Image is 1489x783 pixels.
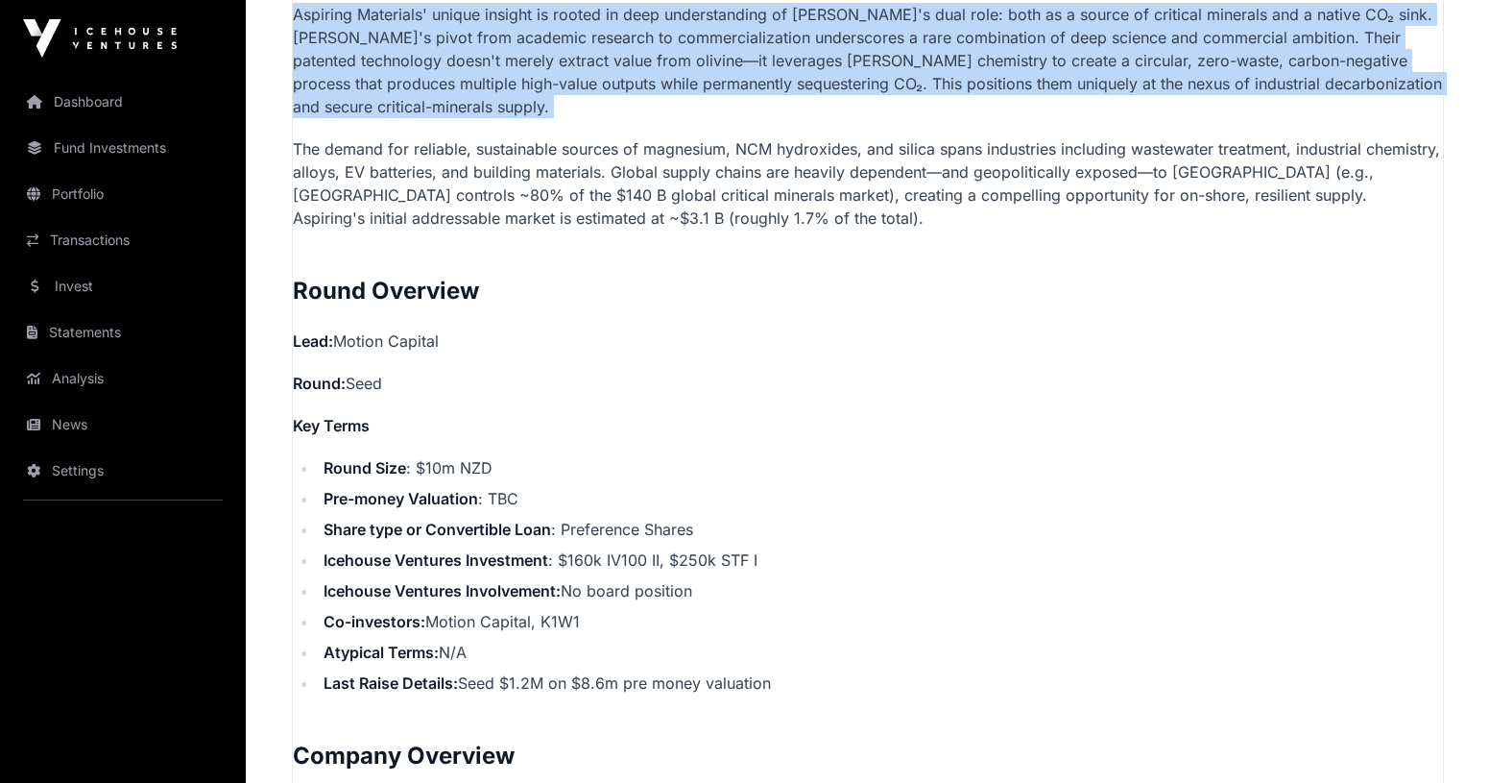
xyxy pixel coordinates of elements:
li: Motion Capital, K1W1 [318,610,1443,633]
li: No board position [318,579,1443,602]
p: Aspiring Materials' unique insight is rooted in deep understanding of [PERSON_NAME]'s dual role: ... [293,3,1443,118]
strong: Share type or Convertible Loan [324,520,551,539]
strong: Icehouse Ventures Investment [324,551,548,570]
strong: Key Terms [293,416,370,435]
li: : TBC [318,487,1443,510]
strong: Round: [293,374,346,393]
h2: Company Overview [293,741,1443,771]
a: Analysis [15,357,230,400]
li: : Preference Shares [318,518,1443,541]
a: Settings [15,450,230,492]
li: : $160k IV100 II, $250k STF I [318,549,1443,572]
li: : $10m NZD [318,456,1443,479]
strong: Icehouse Ventures Involvement: [324,581,561,600]
strong: Last Raise Details: [324,673,458,693]
strong: Co-investors: [324,612,425,631]
img: Icehouse Ventures Logo [23,19,177,58]
a: Dashboard [15,81,230,123]
p: Motion Capital [293,330,1443,353]
a: News [15,404,230,446]
strong: Atypical Terms: [324,643,439,662]
li: N/A [318,641,1443,664]
p: Seed [293,372,1443,395]
a: Fund Investments [15,127,230,169]
a: Portfolio [15,173,230,215]
strong: Pre-money Valuation [324,489,478,508]
strong: Lead: [293,331,333,351]
strong: Round Size [324,458,406,477]
a: Transactions [15,219,230,261]
h2: Round Overview [293,276,1443,306]
p: The demand for reliable, sustainable sources of magnesium, NCM hydroxides, and silica spans indus... [293,137,1443,230]
a: Statements [15,311,230,354]
iframe: Chat Widget [1393,691,1489,783]
a: Invest [15,265,230,307]
li: Seed $1.2M on $8.6m pre money valuation [318,672,1443,695]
